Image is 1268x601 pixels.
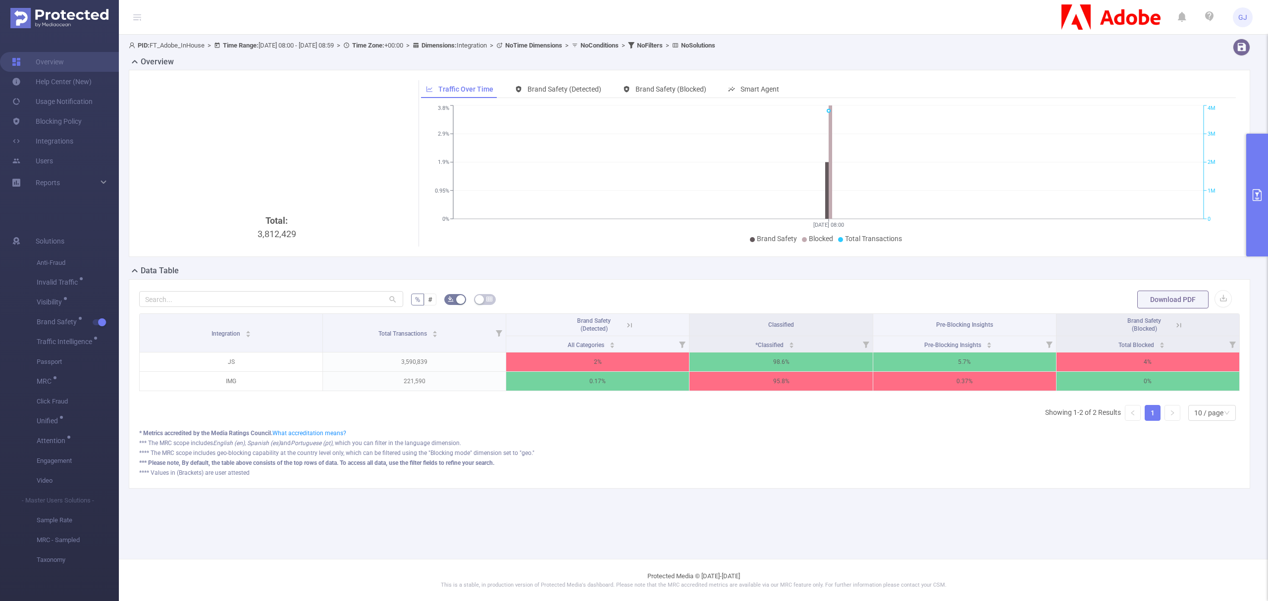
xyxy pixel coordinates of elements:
i: icon: table [486,296,492,302]
tspan: 2.9% [438,131,449,137]
span: > [487,42,496,49]
div: Sort [986,341,992,347]
i: icon: caret-up [610,341,615,344]
i: icon: caret-down [1159,344,1164,347]
b: Time Zone: [352,42,384,49]
span: Integration [422,42,487,49]
span: *Classified [755,342,785,349]
span: MRC - Sampled [37,530,119,550]
i: icon: line-chart [426,86,433,93]
b: * Metrics accredited by the Media Ratings Council. [139,430,272,437]
span: Pre-Blocking Insights [924,342,983,349]
b: No Time Dimensions [505,42,562,49]
tspan: [DATE] 08:00 [813,222,844,228]
p: 5.7% [873,352,1056,371]
span: > [562,42,572,49]
span: Reports [36,179,60,187]
a: What accreditation means? [272,430,346,437]
span: Video [37,471,119,491]
span: Brand Safety (Detected) [577,317,611,332]
a: Integrations [12,131,73,151]
tspan: 3M [1208,131,1215,137]
i: icon: left [1130,410,1136,416]
i: icon: caret-up [987,341,992,344]
i: icon: caret-up [789,341,794,344]
span: Traffic Intelligence [37,338,96,345]
span: Unified [37,417,61,424]
div: 3,812,429 [143,214,411,380]
i: Filter menu [859,336,873,352]
p: JS [140,352,322,371]
i: Filter menu [675,336,689,352]
span: Smart Agent [740,85,779,93]
b: Time Range: [223,42,259,49]
i: icon: right [1169,410,1175,416]
footer: Protected Media © [DATE]-[DATE] [119,559,1268,601]
i: icon: caret-up [1159,341,1164,344]
span: Blocked [809,235,833,243]
p: 2% [506,352,689,371]
a: Usage Notification [12,92,93,111]
b: No Conditions [581,42,619,49]
i: icon: caret-up [432,329,438,332]
tspan: 0.95% [435,188,449,194]
i: icon: caret-down [987,344,992,347]
i: Filter menu [1225,336,1239,352]
div: 10 / page [1194,405,1223,420]
p: 0% [1057,372,1239,391]
i: icon: user [129,42,138,49]
span: Pre-Blocking Insights [936,321,993,328]
button: Download PDF [1137,291,1209,308]
span: Brand Safety [757,235,797,243]
i: icon: caret-down [245,333,251,336]
span: Integration [211,330,242,337]
div: Sort [432,329,438,335]
i: icon: bg-colors [448,296,454,302]
i: Filter menu [1042,336,1056,352]
tspan: 3.8% [438,105,449,112]
i: icon: caret-down [432,333,438,336]
span: Invalid Traffic [37,279,81,286]
p: 221,590 [323,372,506,391]
span: Total Transactions [378,330,428,337]
span: Brand Safety (Blocked) [635,85,706,93]
span: > [205,42,214,49]
a: Reports [36,173,60,193]
i: icon: caret-up [245,329,251,332]
i: Portuguese (pt) [291,440,332,447]
span: FT_Adobe_InHouse [DATE] 08:00 - [DATE] 08:59 +00:00 [129,42,715,49]
div: Sort [609,341,615,347]
span: > [619,42,628,49]
tspan: 0 [1208,216,1211,222]
b: Dimensions : [422,42,457,49]
p: 98.6% [689,352,872,371]
div: *** The MRC scope includes and , which you can filter in the language dimension. [139,439,1240,448]
p: This is a stable, in production version of Protected Media's dashboard. Please note that the MRC ... [144,581,1243,590]
b: No Filters [637,42,663,49]
h2: Overview [141,56,174,68]
span: Anti-Fraud [37,253,119,273]
span: Attention [37,437,69,444]
p: 3,590,839 [323,352,506,371]
span: Passport [37,352,119,372]
input: Search... [139,291,403,307]
li: Showing 1-2 of 2 Results [1045,405,1121,421]
span: Taxonomy [37,550,119,570]
div: **** The MRC scope includes geo-blocking capability at the country level only, which can be filte... [139,449,1240,457]
span: > [663,42,672,49]
span: MRC [37,378,55,385]
div: Sort [789,341,794,347]
li: Previous Page [1125,405,1141,421]
span: Brand Safety [37,318,80,325]
div: Sort [245,329,251,335]
span: Brand Safety (Blocked) [1127,317,1161,332]
li: 1 [1145,405,1161,421]
b: Total: [265,215,288,226]
span: # [428,296,432,303]
span: Total Transactions [845,235,902,243]
tspan: 1M [1208,188,1215,194]
tspan: 4M [1208,105,1215,112]
span: Traffic Over Time [438,85,493,93]
a: Help Center (New) [12,72,92,92]
b: PID: [138,42,150,49]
